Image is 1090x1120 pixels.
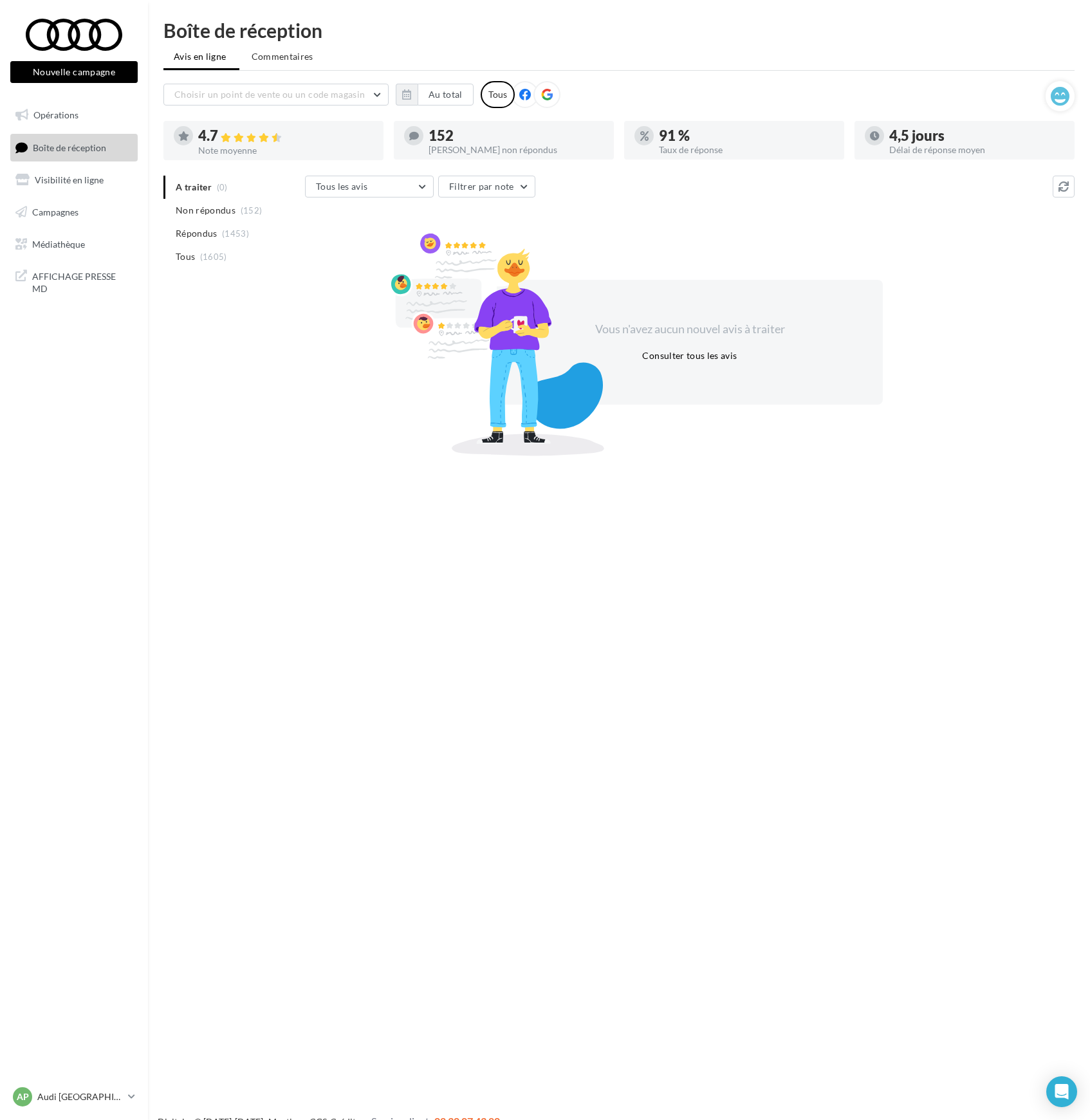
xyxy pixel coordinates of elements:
[396,84,474,106] button: Au total
[659,129,834,143] div: 91 %
[305,176,434,197] button: Tous les avis
[659,145,834,154] div: Taux de réponse
[37,1090,123,1103] p: Audi [GEOGRAPHIC_DATA] 17
[163,21,1075,40] div: Boîte de réception
[35,174,104,185] span: Visibilité en ligne
[8,134,140,161] a: Boîte de réception
[481,81,515,108] div: Tous
[198,146,373,155] div: Note moyenne
[174,89,365,100] span: Choisir un point de vente ou un code magasin
[222,228,249,239] span: (1453)
[889,129,1064,143] div: 4,5 jours
[200,252,227,262] span: (1605)
[8,199,140,226] a: Campagnes
[33,109,79,120] span: Opérations
[10,1085,138,1109] a: AP Audi [GEOGRAPHIC_DATA] 17
[8,231,140,258] a: Médiathèque
[32,238,85,249] span: Médiathèque
[637,348,742,363] button: Consulter tous les avis
[316,181,368,192] span: Tous les avis
[163,84,389,106] button: Choisir un point de vente ou un code magasin
[8,262,140,300] a: AFFICHAGE PRESSE MD
[17,1090,29,1103] span: AP
[32,207,79,217] span: Campagnes
[429,129,604,143] div: 152
[8,102,140,129] a: Opérations
[176,250,195,263] span: Tous
[889,145,1064,154] div: Délai de réponse moyen
[438,176,535,197] button: Filtrer par note
[429,145,604,154] div: [PERSON_NAME] non répondus
[32,268,133,295] span: AFFICHAGE PRESSE MD
[176,227,217,240] span: Répondus
[176,204,236,217] span: Non répondus
[10,61,138,83] button: Nouvelle campagne
[241,205,263,216] span: (152)
[198,129,373,143] div: 4.7
[1046,1076,1077,1107] div: Open Intercom Messenger
[252,50,313,63] span: Commentaires
[33,142,106,152] span: Boîte de réception
[8,167,140,194] a: Visibilité en ligne
[418,84,474,106] button: Au total
[579,321,800,338] div: Vous n'avez aucun nouvel avis à traiter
